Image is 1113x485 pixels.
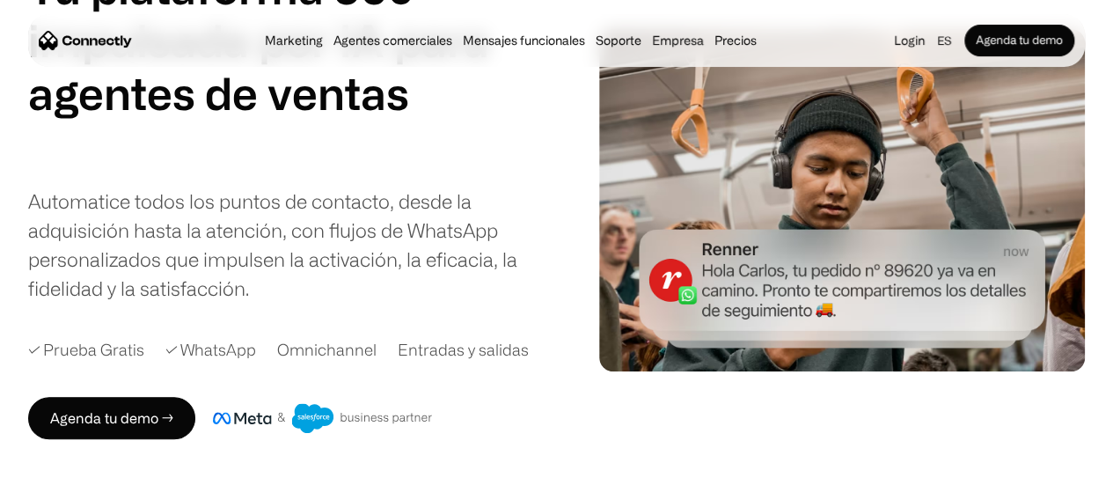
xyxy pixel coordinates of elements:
a: Agenda tu demo → [28,397,195,439]
h1: agentes de ventas [28,67,433,120]
a: home [39,27,132,54]
div: Automatice todos los puntos de contacto, desde la adquisición hasta la atención, con flujos de Wh... [28,187,550,303]
div: 1 of 4 [28,67,433,120]
div: Omnichannel [277,338,377,362]
a: Precios [709,33,762,48]
ul: Language list [35,454,106,479]
div: es [937,28,951,53]
div: es [930,28,964,53]
div: Entradas y salidas [398,338,529,362]
div: Empresa [647,28,709,53]
a: Marketing [260,33,328,48]
a: Agenda tu demo [964,25,1074,56]
img: Insignia de socio comercial de Meta y Salesforce. [213,403,433,433]
div: ✓ Prueba Gratis [28,338,144,362]
div: carousel [28,67,433,173]
div: Empresa [652,28,704,53]
aside: Language selected: Español [18,452,106,479]
a: Agentes comerciales [328,33,458,48]
a: Mensajes funcionales [458,33,590,48]
a: Soporte [590,33,647,48]
a: Login [889,28,930,53]
div: ✓ WhatsApp [165,338,256,362]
